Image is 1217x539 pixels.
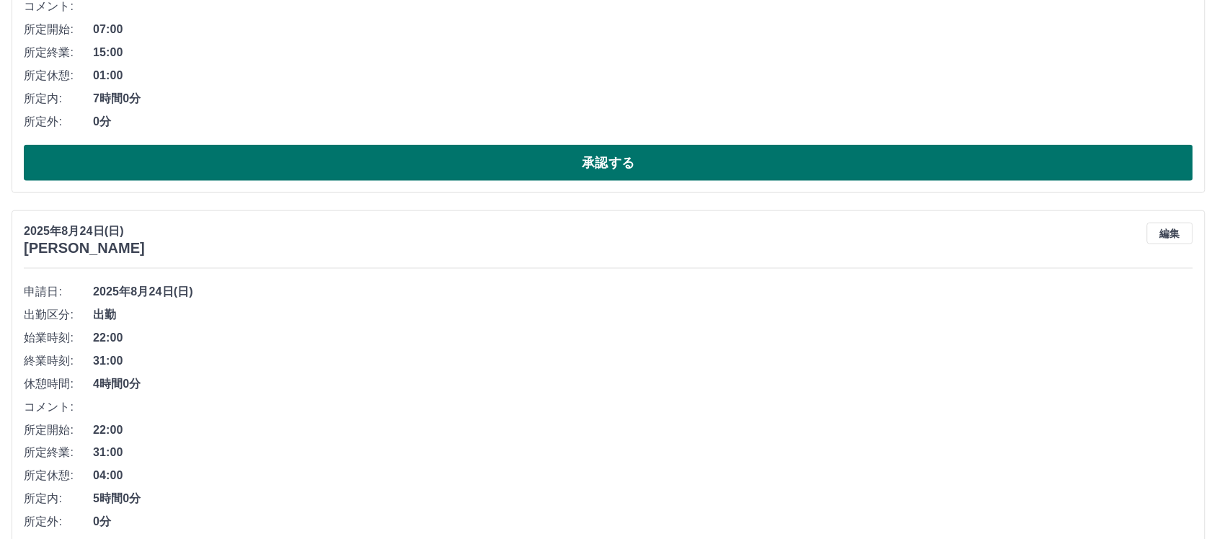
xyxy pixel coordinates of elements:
[93,375,1193,393] span: 4時間0分
[24,67,93,84] span: 所定休憩:
[24,491,93,508] span: 所定内:
[93,468,1193,485] span: 04:00
[24,113,93,130] span: 所定外:
[93,306,1193,324] span: 出勤
[24,21,93,38] span: 所定開始:
[24,329,93,347] span: 始業時刻:
[24,223,145,240] p: 2025年8月24日(日)
[1147,223,1193,244] button: 編集
[24,44,93,61] span: 所定終業:
[24,283,93,300] span: 申請日:
[93,445,1193,462] span: 31:00
[24,240,145,257] h3: [PERSON_NAME]
[93,514,1193,531] span: 0分
[93,422,1193,439] span: 22:00
[24,514,93,531] span: 所定外:
[93,21,1193,38] span: 07:00
[24,398,93,416] span: コメント:
[24,375,93,393] span: 休憩時間:
[93,90,1193,107] span: 7時間0分
[93,44,1193,61] span: 15:00
[93,283,1193,300] span: 2025年8月24日(日)
[24,90,93,107] span: 所定内:
[24,352,93,370] span: 終業時刻:
[24,422,93,439] span: 所定開始:
[24,306,93,324] span: 出勤区分:
[93,329,1193,347] span: 22:00
[24,145,1193,181] button: 承認する
[24,445,93,462] span: 所定終業:
[93,491,1193,508] span: 5時間0分
[24,468,93,485] span: 所定休憩:
[93,113,1193,130] span: 0分
[93,352,1193,370] span: 31:00
[93,67,1193,84] span: 01:00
